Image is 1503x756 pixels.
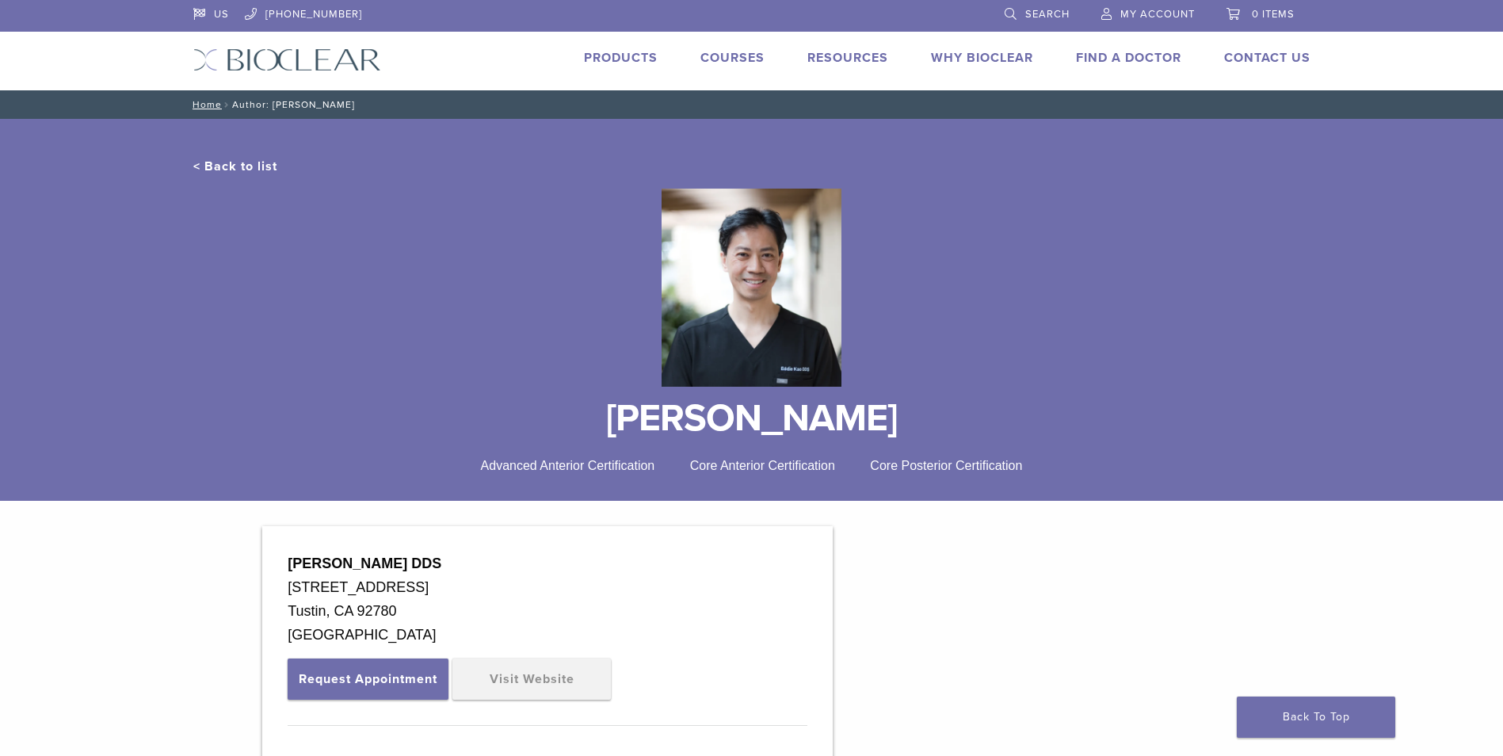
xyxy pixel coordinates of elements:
[1120,8,1195,21] span: My Account
[1252,8,1295,21] span: 0 items
[690,459,835,472] span: Core Anterior Certification
[288,556,441,571] strong: [PERSON_NAME] DDS
[481,459,655,472] span: Advanced Anterior Certification
[188,99,222,110] a: Home
[1224,50,1310,66] a: Contact Us
[1025,8,1070,21] span: Search
[700,50,765,66] a: Courses
[452,659,611,700] a: Visit Website
[1237,697,1395,738] a: Back To Top
[662,189,841,387] img: Bioclear
[193,48,381,71] img: Bioclear
[288,659,448,700] button: Request Appointment
[584,50,658,66] a: Products
[222,101,232,109] span: /
[807,50,888,66] a: Resources
[1076,50,1181,66] a: Find A Doctor
[181,90,1322,119] nav: Author: [PERSON_NAME]
[193,399,1310,437] h1: [PERSON_NAME]
[870,459,1022,472] span: Core Posterior Certification
[288,575,807,599] div: [STREET_ADDRESS]
[193,158,277,174] a: < Back to list
[931,50,1033,66] a: Why Bioclear
[288,599,807,647] div: Tustin, CA 92780 [GEOGRAPHIC_DATA]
